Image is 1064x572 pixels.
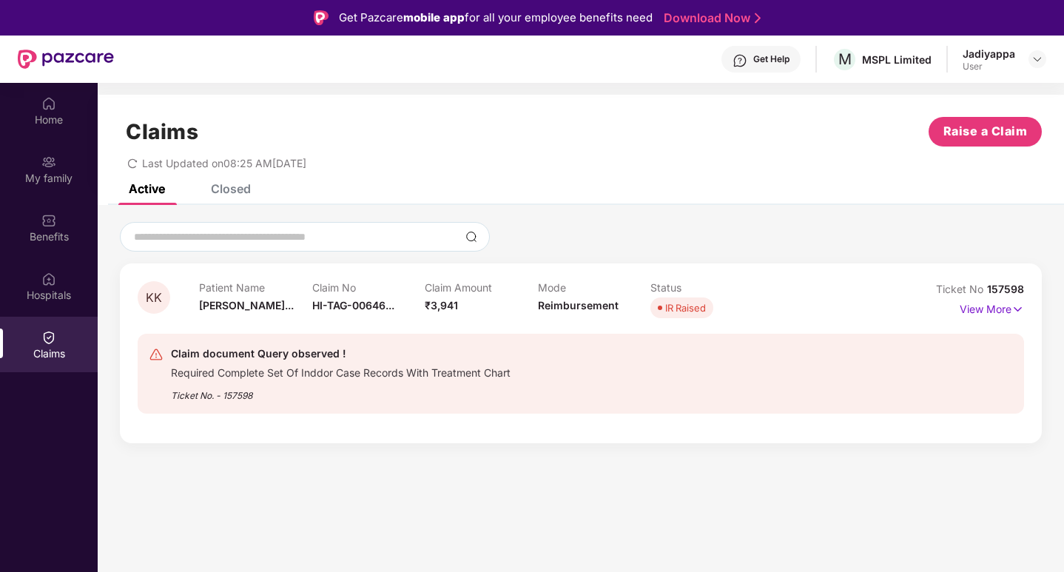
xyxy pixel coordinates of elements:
[312,281,425,294] p: Claim No
[465,231,477,243] img: svg+xml;base64,PHN2ZyBpZD0iU2VhcmNoLTMyeDMyIiB4bWxucz0iaHR0cDovL3d3dy53My5vcmcvMjAwMC9zdmciIHdpZH...
[199,299,294,312] span: [PERSON_NAME]...
[665,300,706,315] div: IR Raised
[199,281,312,294] p: Patient Name
[41,330,56,345] img: svg+xml;base64,PHN2ZyBpZD0iQ2xhaW0iIHhtbG5zPSJodHRwOi8vd3d3LnczLm9yZy8yMDAwL3N2ZyIgd2lkdGg9IjIwIi...
[18,50,114,69] img: New Pazcare Logo
[873,157,885,167] img: Clipboard Icon
[171,345,511,363] div: Claim document Query observed !
[1031,53,1043,65] img: svg+xml;base64,PHN2ZyBpZD0iRHJvcGRvd24tMzJ4MzIiIHhtbG5zPSJodHRwOi8vd3d3LnczLm9yZy8yMDAwL3N2ZyIgd2...
[127,157,138,169] span: redo
[650,281,764,294] p: Status
[126,119,198,144] h1: Claims
[403,10,465,24] strong: mobile app
[664,10,756,26] a: Download Now
[41,213,56,228] img: svg+xml;base64,PHN2ZyBpZD0iQmVuZWZpdHMiIHhtbG5zPSJodHRwOi8vd3d3LnczLm9yZy8yMDAwL3N2ZyIgd2lkdGg9Ij...
[943,122,1028,141] span: Raise a Claim
[171,380,511,403] div: Ticket No. - 157598
[312,299,394,312] span: HI-TAG-00646...
[755,10,761,26] img: Stroke
[733,53,747,68] img: svg+xml;base64,PHN2ZyBpZD0iSGVscC0zMngzMiIgeG1sbnM9Imh0dHA6Ly93d3cudzMub3JnLzIwMDAvc3ZnIiB3aWR0aD...
[146,292,162,304] span: KK
[987,283,1024,295] span: 157598
[929,117,1042,147] button: Raise a Claim
[211,181,251,196] div: Closed
[753,53,789,65] div: Get Help
[425,299,458,312] span: ₹3,941
[129,181,165,196] div: Active
[963,47,1015,61] div: Jadiyappa
[538,281,651,294] p: Mode
[1011,301,1024,317] img: svg+xml;base64,PHN2ZyB4bWxucz0iaHR0cDovL3d3dy53My5vcmcvMjAwMC9zdmciIHdpZHRoPSIxNyIgaGVpZ2h0PSIxNy...
[538,299,619,312] span: Reimbursement
[142,157,306,169] span: Last Updated on 08:25 AM[DATE]
[41,272,56,286] img: svg+xml;base64,PHN2ZyBpZD0iSG9zcGl0YWxzIiB4bWxucz0iaHR0cDovL3d3dy53My5vcmcvMjAwMC9zdmciIHdpZHRoPS...
[171,363,511,380] div: Required Complete Set Of Inddor Case Records With Treatment Chart
[41,155,56,169] img: svg+xml;base64,PHN2ZyB3aWR0aD0iMjAiIGhlaWdodD0iMjAiIHZpZXdCb3g9IjAgMCAyMCAyMCIgZmlsbD0ibm9uZSIgeG...
[960,297,1024,317] p: View More
[963,61,1015,73] div: User
[41,96,56,111] img: svg+xml;base64,PHN2ZyBpZD0iSG9tZSIgeG1sbnM9Imh0dHA6Ly93d3cudzMub3JnLzIwMDAvc3ZnIiB3aWR0aD0iMjAiIG...
[425,281,538,294] p: Claim Amount
[314,10,329,25] img: Logo
[862,53,932,67] div: MSPL Limited
[936,283,987,295] span: Ticket No
[339,9,653,27] div: Get Pazcare for all your employee benefits need
[838,50,852,68] span: M
[149,347,164,362] img: svg+xml;base64,PHN2ZyB4bWxucz0iaHR0cDovL3d3dy53My5vcmcvMjAwMC9zdmciIHdpZHRoPSIyNCIgaGVpZ2h0PSIyNC...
